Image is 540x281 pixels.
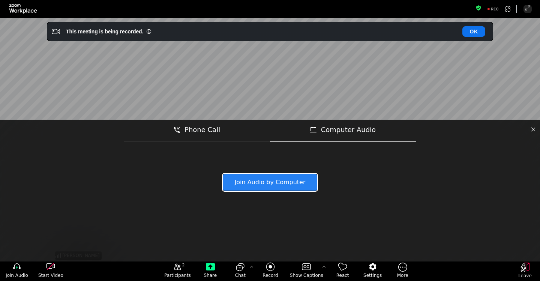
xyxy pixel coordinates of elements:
span: React [336,272,349,278]
span: Join Audio [6,272,28,278]
span: Start Video [38,272,63,278]
span: Participants [164,272,191,278]
button: open the participants list pane,[2] particpants [160,262,195,280]
button: More meeting control [388,262,418,280]
button: Record [255,262,285,280]
button: close [530,124,536,136]
i: Information Small [146,29,151,34]
button: start my video [34,262,67,280]
button: React [328,262,358,280]
i: Video Recording [52,27,60,36]
button: Chat Settings [248,262,255,272]
button: Join Audio by Computer [223,174,317,191]
button: Leave [510,263,540,281]
button: More options for captions, menu button [320,262,328,272]
button: Apps Accessing Content in This Meeting [504,5,512,13]
button: open the chat panel [225,262,255,280]
span: Leave [518,273,532,279]
button: Show Captions [285,262,328,280]
span: Chat [235,272,246,278]
span: 2 [182,262,185,268]
span: Share [204,272,217,278]
span: Settings [363,272,382,278]
span: Record [262,272,278,278]
span: Computer Audio [321,125,376,135]
span: Phone Call [184,125,220,135]
button: Share [195,262,225,280]
button: OK [462,26,485,37]
button: Enter Full Screen [523,5,532,13]
button: Settings [358,262,388,280]
span: More [397,272,408,278]
div: Recording to cloud [484,5,502,13]
span: Show Captions [290,272,323,278]
div: This meeting is being recorded. [66,28,143,35]
button: Meeting information [475,5,481,13]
